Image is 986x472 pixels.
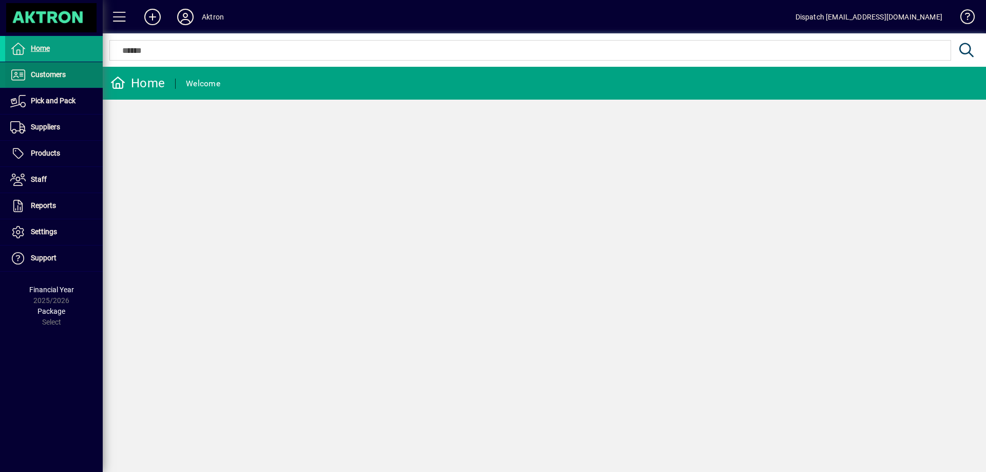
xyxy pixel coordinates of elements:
a: Knowledge Base [953,2,973,35]
a: Pick and Pack [5,88,103,114]
span: Reports [31,201,56,210]
a: Customers [5,62,103,88]
a: Staff [5,167,103,193]
span: Customers [31,70,66,79]
span: Suppliers [31,123,60,131]
a: Suppliers [5,115,103,140]
div: Aktron [202,9,224,25]
a: Support [5,246,103,271]
span: Settings [31,228,57,236]
button: Add [136,8,169,26]
span: Support [31,254,56,262]
div: Welcome [186,75,220,92]
button: Profile [169,8,202,26]
div: Dispatch [EMAIL_ADDRESS][DOMAIN_NAME] [795,9,942,25]
span: Products [31,149,60,157]
span: Pick and Pack [31,97,75,105]
a: Reports [5,193,103,219]
span: Package [37,307,65,315]
span: Financial Year [29,286,74,294]
span: Home [31,44,50,52]
span: Staff [31,175,47,183]
a: Settings [5,219,103,245]
div: Home [110,75,165,91]
a: Products [5,141,103,166]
